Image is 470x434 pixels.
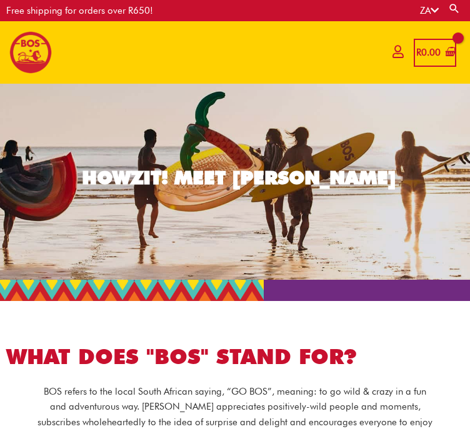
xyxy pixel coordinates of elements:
img: BOS logo finals-200px [9,31,52,74]
a: ZA [420,5,439,16]
div: HOWZIT! MEET [PERSON_NAME] [82,168,396,187]
span: R [416,47,421,58]
bdi: 0.00 [416,47,441,58]
a: Search button [448,2,461,14]
a: View Shopping Cart, empty [414,39,456,67]
h1: WHAT DOES "BOS" STAND FOR? [6,342,464,372]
